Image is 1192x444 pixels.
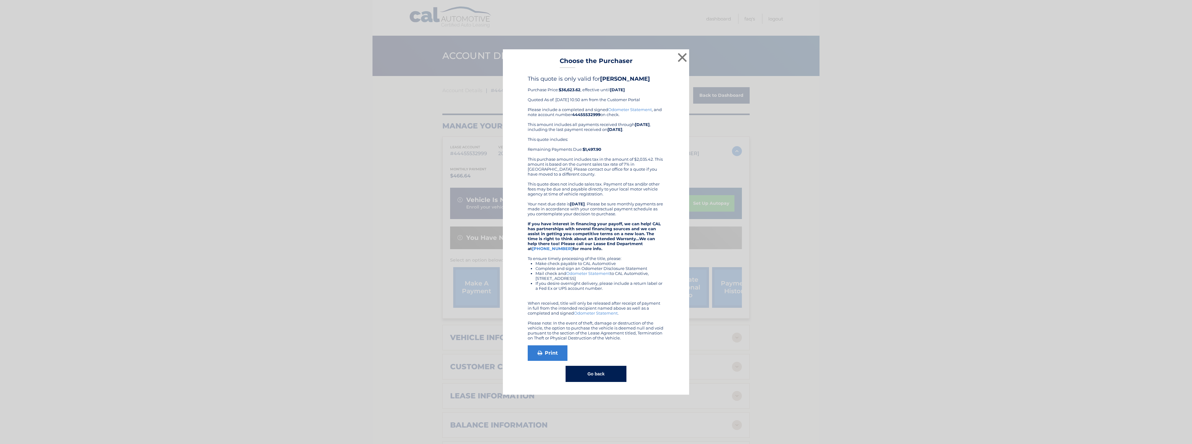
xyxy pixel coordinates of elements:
a: Odometer Statement [574,311,618,316]
b: $1,497.90 [583,147,601,152]
h3: Choose the Purchaser [560,57,633,68]
a: Print [528,345,567,361]
strong: If you have interest in financing your payoff, we can help! CAL has partnerships with several fin... [528,221,661,251]
a: Odometer Statement [566,271,610,276]
b: [PERSON_NAME] [600,75,650,82]
button: Go back [566,366,626,382]
li: Mail check and to CAL Automotive, [STREET_ADDRESS] [535,271,664,281]
b: 44455532999 [572,112,600,117]
h4: This quote is only valid for [528,75,664,82]
b: [DATE] [610,87,625,92]
button: × [676,51,689,64]
b: [DATE] [607,127,622,132]
b: $36,623.62 [559,87,580,92]
li: If you desire overnight delivery, please include a return label or a Fed Ex or UPS account number. [535,281,664,291]
div: Purchase Price: , effective until Quoted As of: [DATE] 10:50 am from the Customer Portal [528,75,664,107]
div: Please include a completed and signed , and note account number on check. This amount includes al... [528,107,664,340]
div: This quote includes: Remaining Payments Due: This purchase amount includes tax in the amount of $... [528,137,664,177]
b: [DATE] [570,201,585,206]
b: [DATE] [635,122,650,127]
a: [PHONE_NUMBER] [532,246,573,251]
a: Odometer Statement [608,107,652,112]
li: Complete and sign an Odometer Disclosure Statement [535,266,664,271]
li: Make check payable to CAL Automotive [535,261,664,266]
